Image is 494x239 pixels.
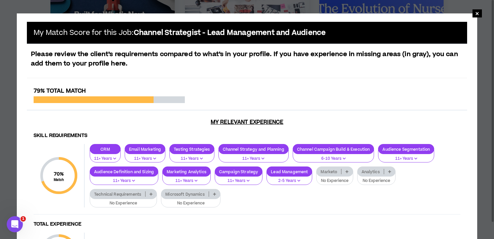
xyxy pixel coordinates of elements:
[7,216,23,232] iframe: Intercom live chat
[317,169,341,174] p: Marketo
[27,119,467,126] h3: My Relevant Experience
[215,172,262,185] button: 11+ Years
[316,172,353,185] button: No Experience
[218,150,289,163] button: 11+ Years
[90,147,120,152] p: CRM
[293,147,374,152] p: Channel Campaign Build & Execution
[170,147,214,152] p: Testing Strategies
[378,150,434,163] button: 11+ Years
[266,172,312,185] button: 2-5 Years
[94,178,154,184] p: 11+ Years
[382,156,430,162] p: 11+ Years
[165,200,216,206] p: No Experience
[321,178,348,184] p: No Experience
[27,50,467,68] p: Please review the client’s requirements compared to what’s in your profile. If you have experienc...
[34,29,326,37] h5: My Match Score for this Job:
[125,150,165,163] button: 11+ Years
[163,169,210,174] p: Marketing Analytics
[90,195,157,207] button: No Experience
[475,9,479,17] span: ×
[94,156,116,162] p: 11+ Years
[293,150,374,163] button: 6-10 Years
[297,156,370,162] p: 6-10 Years
[161,192,209,197] p: Microsoft Dynamics
[378,147,434,152] p: Audience Segmentation
[169,150,214,163] button: 11+ Years
[174,156,210,162] p: 11+ Years
[358,169,384,174] p: Analytics
[129,156,161,162] p: 11+ Years
[223,156,284,162] p: 11+ Years
[267,169,312,174] p: Lead Management
[90,172,158,185] button: 11+ Years
[167,178,206,184] p: 11+ Years
[54,178,64,182] small: Match
[90,169,158,174] p: Audience Definition and Sizing
[219,147,288,152] p: Channel Strategy and Planning
[90,192,145,197] p: Technical Requirements
[34,133,460,139] h4: Skill Requirements
[90,150,121,163] button: 11+ Years
[357,172,396,185] button: No Experience
[125,147,165,152] p: Email Marketing
[219,178,258,184] p: 11+ Years
[94,200,153,206] p: No Experience
[34,221,460,228] h4: Total Experience
[271,178,308,184] p: 2-5 Years
[161,195,220,207] button: No Experience
[54,171,64,178] span: 70 %
[162,172,211,185] button: 11+ Years
[34,87,86,95] span: 79% Total Match
[362,178,391,184] p: No Experience
[134,28,326,38] b: Channel Strategist - Lead Management and Audience
[20,216,26,222] span: 1
[215,169,262,174] p: Campaign Strategy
